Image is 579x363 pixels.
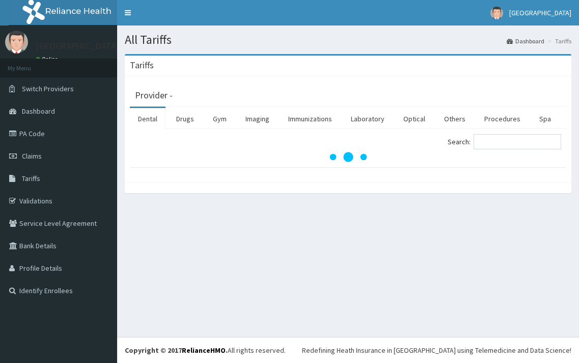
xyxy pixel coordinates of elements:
[545,37,571,45] li: Tariffs
[125,346,228,355] strong: Copyright © 2017 .
[5,31,28,54] img: User Image
[36,56,60,63] a: Online
[474,134,561,149] input: Search:
[395,108,433,129] a: Optical
[22,84,74,93] span: Switch Providers
[490,7,503,19] img: User Image
[168,108,202,129] a: Drugs
[117,337,579,363] footer: All rights reserved.
[22,174,40,183] span: Tariffs
[22,151,42,161] span: Claims
[328,137,369,177] svg: audio-loading
[531,108,559,129] a: Spa
[237,108,278,129] a: Imaging
[507,37,544,45] a: Dashboard
[280,108,340,129] a: Immunizations
[509,8,571,17] span: [GEOGRAPHIC_DATA]
[130,108,166,129] a: Dental
[125,33,571,46] h1: All Tariffs
[130,61,154,70] h3: Tariffs
[182,346,226,355] a: RelianceHMO
[436,108,474,129] a: Others
[205,108,235,129] a: Gym
[476,108,529,129] a: Procedures
[448,134,561,149] label: Search:
[22,107,55,116] span: Dashboard
[36,41,120,50] p: [GEOGRAPHIC_DATA]
[135,91,173,100] h3: Provider -
[302,345,571,355] div: Redefining Heath Insurance in [GEOGRAPHIC_DATA] using Telemedicine and Data Science!
[343,108,393,129] a: Laboratory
